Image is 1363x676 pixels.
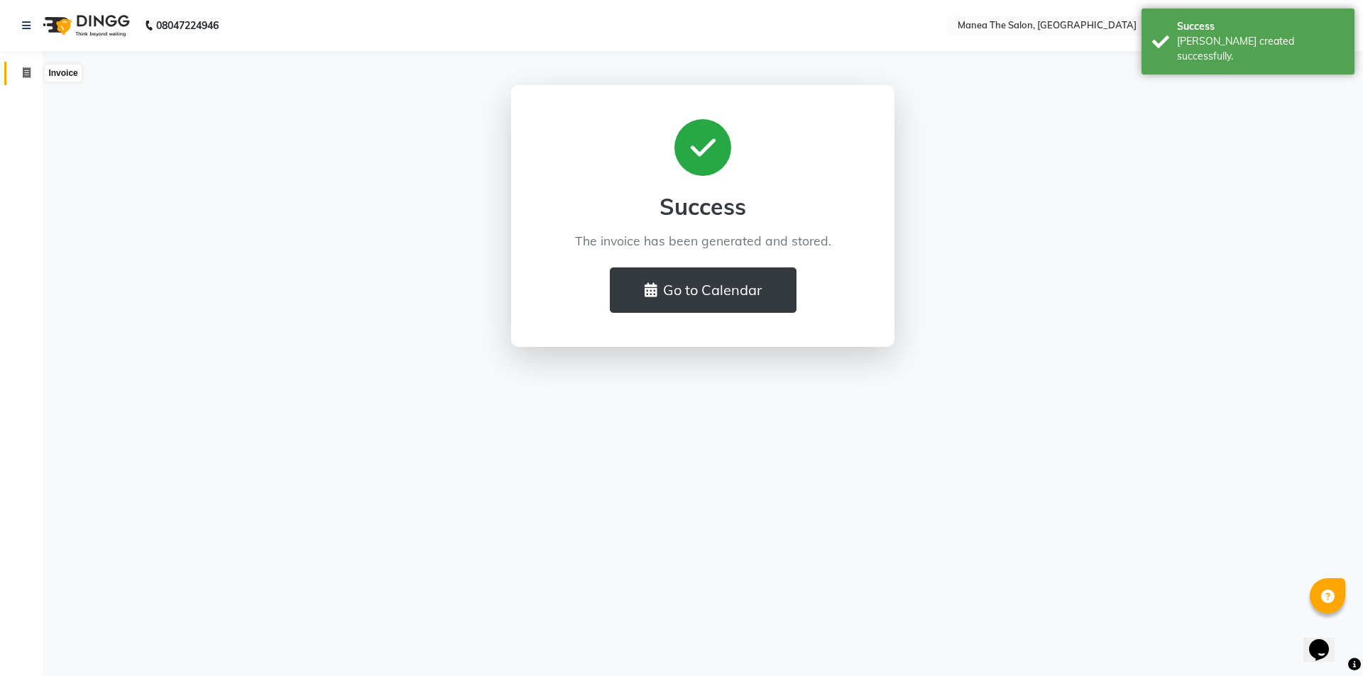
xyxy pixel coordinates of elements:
[36,6,133,45] img: logo
[1303,619,1349,662] iframe: chat widget
[545,231,860,250] p: The invoice has been generated and stored.
[45,65,81,82] div: Invoice
[156,6,219,45] b: 08047224946
[610,267,797,313] button: Go to Calendar
[1177,34,1344,64] div: Bill created successfully.
[545,193,860,220] h2: Success
[1177,19,1344,34] div: Success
